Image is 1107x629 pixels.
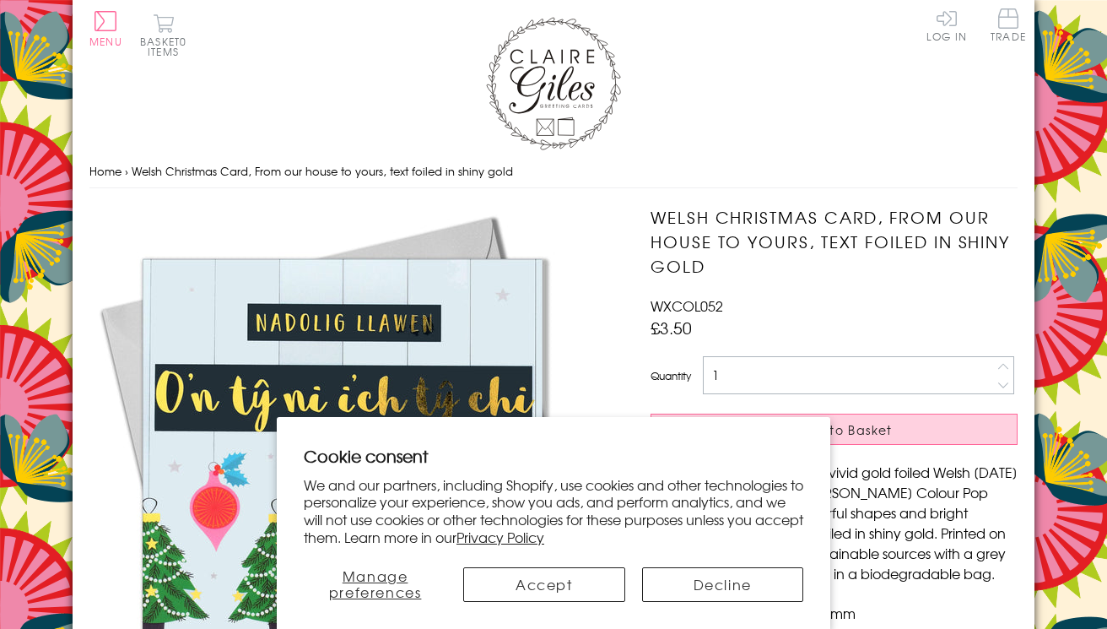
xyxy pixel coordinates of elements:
p: A beautiful, contemporary, vivid gold foiled Welsh [DATE] card from the amazing [PERSON_NAME] Col... [651,462,1018,583]
button: Manage preferences [304,567,446,602]
a: Trade [991,8,1026,45]
button: Basket0 items [140,14,186,57]
span: › [125,163,128,179]
a: Log In [926,8,967,41]
span: Menu [89,34,122,49]
label: Quantity [651,368,691,383]
button: Decline [642,567,803,602]
button: Accept [463,567,624,602]
span: 0 items [148,34,186,59]
li: Dimensions: 150mm x 150mm [667,603,1018,623]
img: Claire Giles Greetings Cards [486,17,621,150]
span: Trade [991,8,1026,41]
button: Menu [89,11,122,46]
span: Add to Basket [796,421,893,438]
nav: breadcrumbs [89,155,1018,189]
a: Home [89,163,121,179]
h1: Welsh Christmas Card, From our house to yours, text foiled in shiny gold [651,205,1018,278]
span: Manage preferences [329,566,422,602]
span: WXCOL052 [651,296,723,316]
span: Welsh Christmas Card, From our house to yours, text foiled in shiny gold [132,163,513,179]
a: Privacy Policy [456,527,544,547]
h2: Cookie consent [304,444,803,468]
span: £3.50 [651,316,692,339]
button: Add to Basket [651,414,1018,445]
p: We and our partners, including Shopify, use cookies and other technologies to personalize your ex... [304,476,803,546]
